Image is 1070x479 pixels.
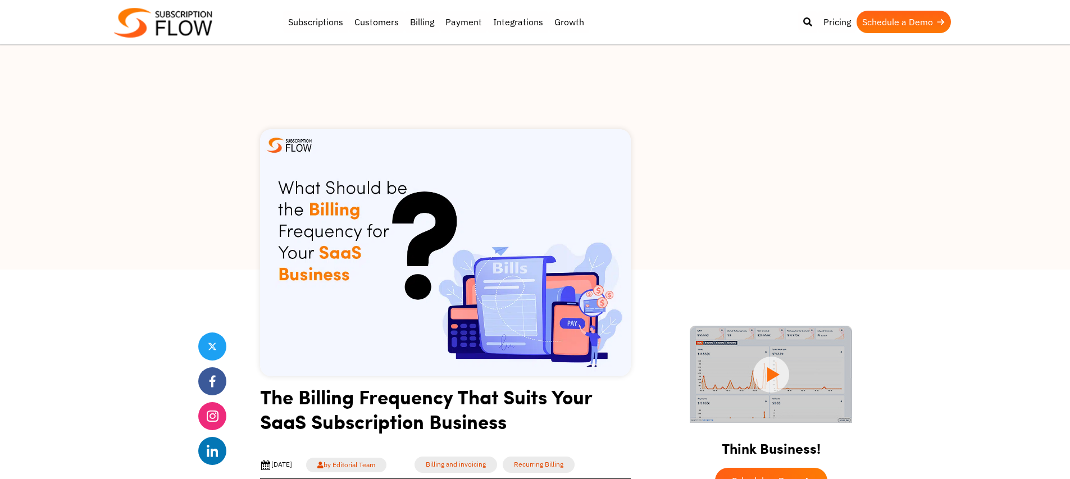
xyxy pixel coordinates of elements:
[260,384,631,442] h1: The Billing Frequency That Suits Your SaaS Subscription Business
[260,459,292,471] div: [DATE]
[857,11,951,33] a: Schedule a Demo
[404,11,440,33] a: Billing
[818,11,857,33] a: Pricing
[349,11,404,33] a: Customers
[503,457,575,473] a: Recurring Billing
[114,8,212,38] img: Subscriptionflow
[440,11,488,33] a: Payment
[260,129,631,376] img: Billing-Frequency-Options-For-SaaS-Business
[306,458,386,472] a: by Editorial Team
[549,11,590,33] a: Growth
[415,457,497,473] a: Billing and invoicing
[690,326,852,423] img: intro video
[283,11,349,33] a: Subscriptions
[488,11,549,33] a: Integrations
[670,426,872,462] h2: Think Business!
